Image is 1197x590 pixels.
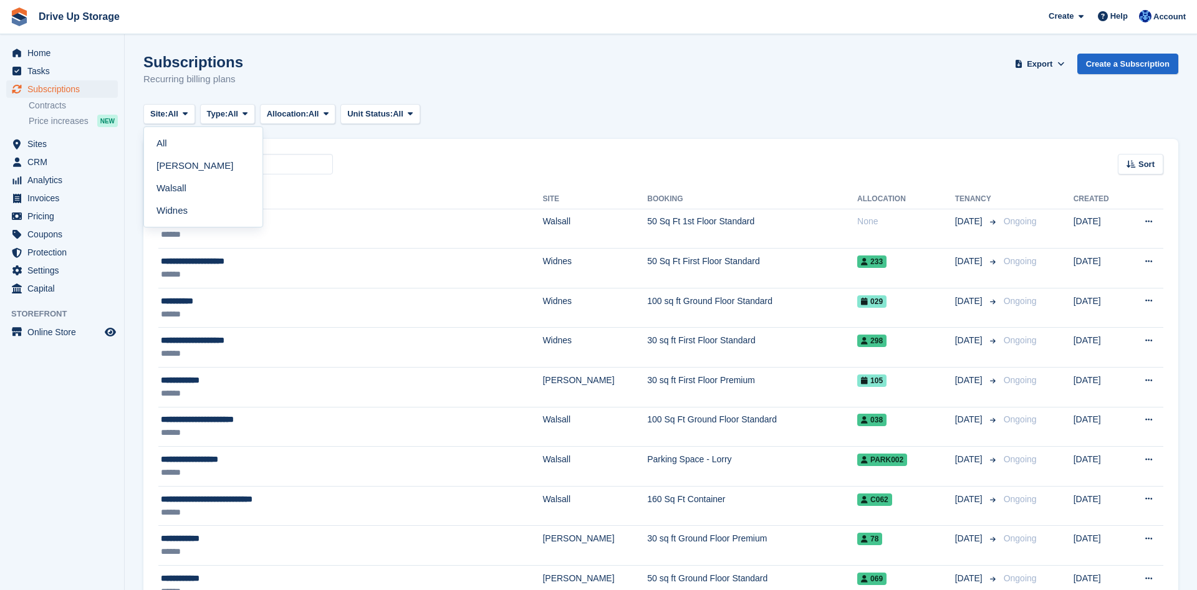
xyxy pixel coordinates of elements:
[27,226,102,243] span: Coupons
[857,335,887,347] span: 298
[29,100,118,112] a: Contracts
[27,189,102,207] span: Invoices
[857,255,887,268] span: 233
[27,171,102,189] span: Analytics
[1074,328,1125,368] td: [DATE]
[1004,256,1037,266] span: Ongoing
[6,262,118,279] a: menu
[647,288,857,328] td: 100 sq ft Ground Floor Standard
[955,493,985,506] span: [DATE]
[1004,454,1037,464] span: Ongoing
[1153,11,1186,23] span: Account
[857,454,907,466] span: PARK002
[1004,216,1037,226] span: Ongoing
[6,62,118,80] a: menu
[857,295,887,308] span: 029
[1074,209,1125,249] td: [DATE]
[1074,447,1125,487] td: [DATE]
[27,280,102,297] span: Capital
[857,414,887,426] span: 038
[647,368,857,407] td: 30 sq ft First Floor Premium
[6,226,118,243] a: menu
[1004,533,1037,543] span: Ongoing
[955,453,985,466] span: [DATE]
[6,135,118,153] a: menu
[34,6,125,27] a: Drive Up Storage
[11,308,124,320] span: Storefront
[1004,414,1037,424] span: Ongoing
[1074,368,1125,407] td: [DATE]
[857,374,887,387] span: 105
[149,199,257,222] a: Widnes
[1139,10,1151,22] img: Widnes Team
[955,374,985,387] span: [DATE]
[1138,158,1155,171] span: Sort
[393,108,403,120] span: All
[542,486,647,526] td: Walsall
[1004,335,1037,345] span: Ongoing
[340,104,420,125] button: Unit Status: All
[542,368,647,407] td: [PERSON_NAME]
[1004,494,1037,504] span: Ongoing
[1074,486,1125,526] td: [DATE]
[27,135,102,153] span: Sites
[955,255,985,268] span: [DATE]
[857,533,882,545] span: 78
[647,407,857,447] td: 100 Sq Ft Ground Floor Standard
[103,325,118,340] a: Preview store
[542,328,647,368] td: Widnes
[168,108,178,120] span: All
[857,189,955,209] th: Allocation
[1077,54,1178,74] a: Create a Subscription
[955,413,985,426] span: [DATE]
[1049,10,1074,22] span: Create
[10,7,29,26] img: stora-icon-8386f47178a22dfd0bd8f6a31ec36ba5ce8667c1dd55bd0f319d3a0aa187defe.svg
[955,189,999,209] th: Tenancy
[6,171,118,189] a: menu
[27,244,102,261] span: Protection
[27,323,102,341] span: Online Store
[29,114,118,128] a: Price increases NEW
[6,323,118,341] a: menu
[542,288,647,328] td: Widnes
[647,328,857,368] td: 30 sq ft First Floor Standard
[27,153,102,171] span: CRM
[27,207,102,225] span: Pricing
[542,209,647,249] td: Walsall
[542,526,647,566] td: [PERSON_NAME]
[1074,526,1125,566] td: [DATE]
[1004,296,1037,306] span: Ongoing
[1074,288,1125,328] td: [DATE]
[143,72,243,87] p: Recurring billing plans
[647,526,857,566] td: 30 sq ft Ground Floor Premium
[27,80,102,98] span: Subscriptions
[1110,10,1128,22] span: Help
[149,132,257,155] a: All
[1012,54,1067,74] button: Export
[347,108,393,120] span: Unit Status:
[857,493,892,506] span: C062
[149,155,257,177] a: [PERSON_NAME]
[955,572,985,585] span: [DATE]
[1004,573,1037,583] span: Ongoing
[267,108,309,120] span: Allocation:
[542,407,647,447] td: Walsall
[955,295,985,308] span: [DATE]
[6,280,118,297] a: menu
[1074,249,1125,288] td: [DATE]
[647,486,857,526] td: 160 Sq Ft Container
[200,104,255,125] button: Type: All
[542,189,647,209] th: Site
[158,189,542,209] th: Customer
[143,104,195,125] button: Site: All
[309,108,319,120] span: All
[29,115,89,127] span: Price increases
[207,108,228,120] span: Type:
[1074,407,1125,447] td: [DATE]
[1004,375,1037,385] span: Ongoing
[1074,189,1125,209] th: Created
[149,177,257,199] a: Walsall
[647,249,857,288] td: 50 Sq Ft First Floor Standard
[260,104,336,125] button: Allocation: All
[647,447,857,487] td: Parking Space - Lorry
